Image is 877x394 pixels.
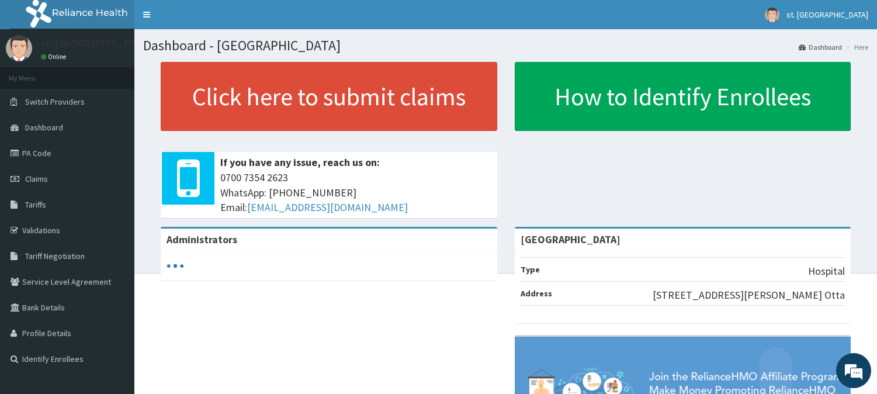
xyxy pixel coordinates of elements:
span: Tariff Negotiation [25,251,85,261]
p: Hospital [808,264,845,279]
h1: Dashboard - [GEOGRAPHIC_DATA] [143,38,868,53]
span: Switch Providers [25,96,85,107]
span: Claims [25,174,48,184]
a: [EMAIL_ADDRESS][DOMAIN_NAME] [247,201,408,214]
span: Tariffs [25,199,46,210]
b: Administrators [167,233,237,246]
li: Here [843,42,868,52]
b: Address [521,288,552,299]
img: User Image [765,8,779,22]
a: How to Identify Enrollees [515,62,851,131]
a: Dashboard [799,42,842,52]
p: [STREET_ADDRESS][PERSON_NAME] Otta [653,288,845,303]
svg: audio-loading [167,257,184,275]
strong: [GEOGRAPHIC_DATA] [521,233,621,246]
span: st. [GEOGRAPHIC_DATA] [786,9,868,20]
b: Type [521,264,540,275]
a: Online [41,53,69,61]
a: Click here to submit claims [161,62,497,131]
span: Dashboard [25,122,63,133]
span: 0700 7354 2623 WhatsApp: [PHONE_NUMBER] Email: [220,170,491,215]
img: User Image [6,35,32,61]
p: st. [GEOGRAPHIC_DATA] [41,38,151,49]
b: If you have any issue, reach us on: [220,155,380,169]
